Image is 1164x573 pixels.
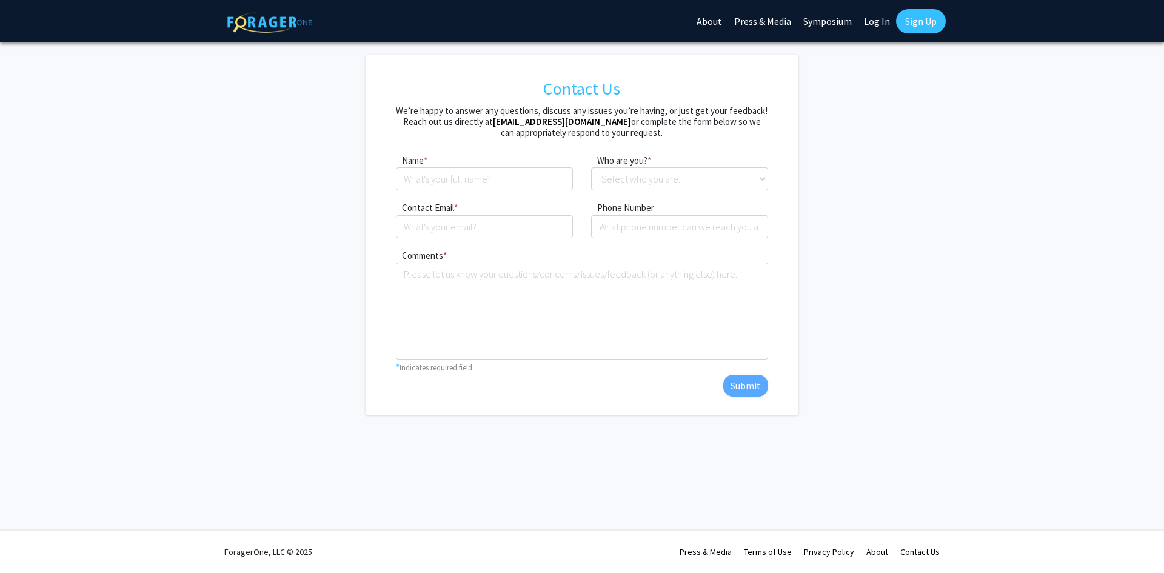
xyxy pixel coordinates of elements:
img: ForagerOne Logo [227,12,312,33]
label: Contact Email [396,201,454,215]
a: Contact Us [900,546,940,557]
label: Comments [396,249,443,263]
input: What's your email? [396,215,573,238]
input: What's your full name? [396,167,573,190]
label: Name [396,154,424,168]
a: About [866,546,888,557]
h5: We’re happy to answer any questions, discuss any issues you’re having, or just get your feedback!... [396,106,768,138]
a: [EMAIL_ADDRESS][DOMAIN_NAME] [493,116,631,127]
h1: Contact Us [396,73,768,106]
a: Sign Up [896,9,946,33]
a: Terms of Use [744,546,792,557]
small: Indicates required field [400,363,472,372]
a: Press & Media [680,546,732,557]
button: Submit [723,375,768,397]
label: Who are you? [591,154,647,168]
input: What phone number can we reach you at? [591,215,768,238]
div: ForagerOne, LLC © 2025 [224,531,312,573]
a: Privacy Policy [804,546,854,557]
label: Phone Number [591,201,654,215]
